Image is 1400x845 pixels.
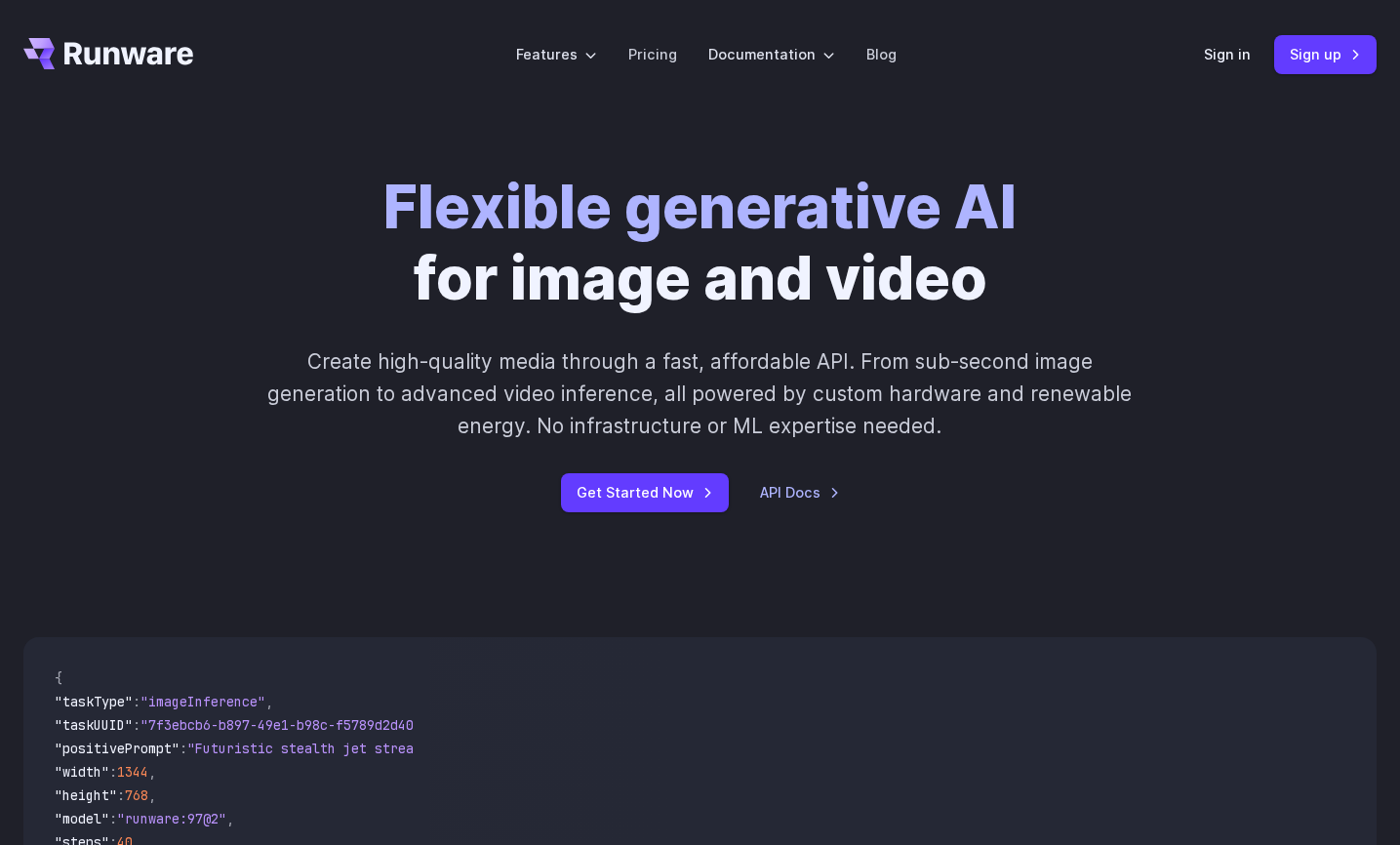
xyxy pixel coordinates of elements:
[148,786,156,804] span: ,
[561,473,729,511] a: Get Started Now
[1204,43,1251,65] a: Sign in
[187,740,898,757] span: "Futuristic stealth jet streaking through a neon-lit cityscape with glowing purple exhaust"
[109,763,117,781] span: :
[117,810,226,827] span: "runware:97@2"
[55,763,109,781] span: "width"
[516,43,597,65] label: Features
[148,763,156,781] span: ,
[140,716,437,734] span: "7f3ebcb6-b897-49e1-b98c-f5789d2d40d7"
[109,810,117,827] span: :
[628,43,677,65] a: Pricing
[383,172,1017,314] h1: for image and video
[267,345,1134,443] p: Create high-quality media through a fast, affordable API. From sub-second image generation to adv...
[55,716,133,734] span: "taskUUID"
[55,693,133,710] span: "taskType"
[140,693,265,710] span: "imageInference"
[55,669,62,687] span: {
[55,786,117,804] span: "height"
[1274,35,1377,73] a: Sign up
[23,38,193,69] a: Go to /
[55,810,109,827] span: "model"
[125,786,148,804] span: 768
[265,693,273,710] span: ,
[383,171,1017,243] strong: Flexible generative AI
[133,716,140,734] span: :
[760,481,840,503] a: API Docs
[55,740,180,757] span: "positivePrompt"
[226,810,234,827] span: ,
[117,763,148,781] span: 1344
[117,786,125,804] span: :
[180,740,187,757] span: :
[133,693,140,710] span: :
[866,43,897,65] a: Blog
[708,43,835,65] label: Documentation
